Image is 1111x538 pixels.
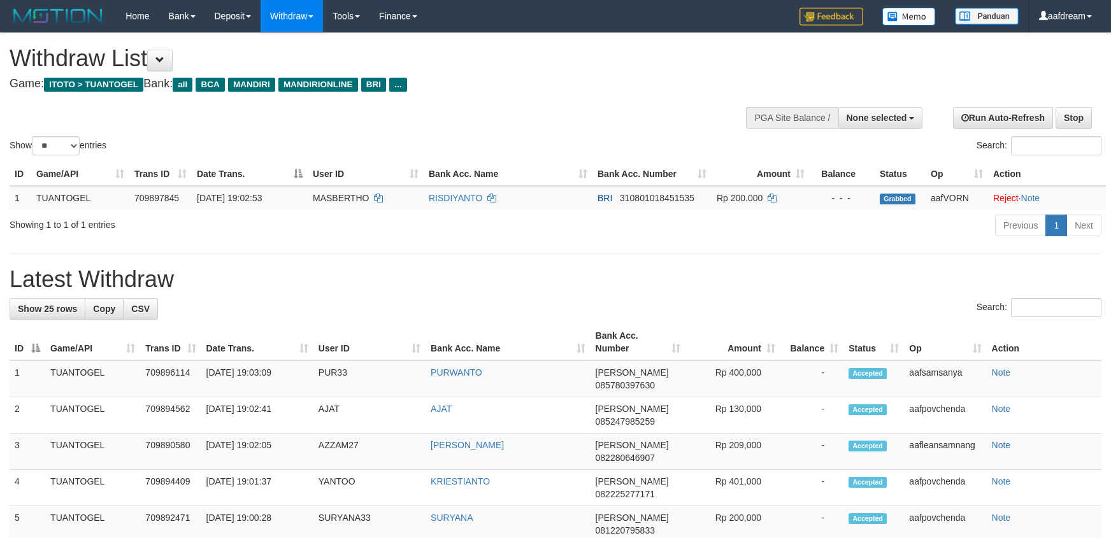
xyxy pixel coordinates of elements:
[992,476,1011,486] a: Note
[426,324,590,360] th: Bank Acc. Name: activate to sort column ascending
[685,470,780,506] td: Rp 401,000
[685,434,780,470] td: Rp 209,000
[431,404,452,414] a: AJAT
[995,215,1046,236] a: Previous
[847,113,907,123] span: None selected
[596,367,669,378] span: [PERSON_NAME]
[838,107,923,129] button: None selected
[201,434,313,470] td: [DATE] 19:02:05
[140,434,201,470] td: 709890580
[10,360,45,397] td: 1
[780,470,843,506] td: -
[201,360,313,397] td: [DATE] 19:03:09
[780,434,843,470] td: -
[620,193,694,203] span: Copy 310801018451535 to clipboard
[880,194,915,204] span: Grabbed
[849,404,887,415] span: Accepted
[596,416,655,427] span: Copy 085247985259 to clipboard
[192,162,308,186] th: Date Trans.: activate to sort column descending
[598,193,612,203] span: BRI
[313,434,426,470] td: AZZAM27
[596,380,655,390] span: Copy 085780397630 to clipboard
[18,304,77,314] span: Show 25 rows
[875,162,926,186] th: Status
[977,298,1101,317] label: Search:
[228,78,275,92] span: MANDIRI
[308,162,424,186] th: User ID: activate to sort column ascending
[882,8,936,25] img: Button%20Memo.svg
[904,434,986,470] td: aafleansamnang
[685,324,780,360] th: Amount: activate to sort column ascending
[1045,215,1067,236] a: 1
[93,304,115,314] span: Copy
[197,193,262,203] span: [DATE] 19:02:53
[10,267,1101,292] h1: Latest Withdraw
[712,162,810,186] th: Amount: activate to sort column ascending
[1021,193,1040,203] a: Note
[10,298,85,320] a: Show 25 rows
[32,136,80,155] select: Showentries
[799,8,863,25] img: Feedback.jpg
[389,78,406,92] span: ...
[926,186,988,209] td: aafVORN
[45,324,140,360] th: Game/API: activate to sort column ascending
[140,470,201,506] td: 709894409
[780,360,843,397] td: -
[424,162,592,186] th: Bank Acc. Name: activate to sort column ascending
[596,404,669,414] span: [PERSON_NAME]
[431,476,490,486] a: KRIESTIANTO
[196,78,224,92] span: BCA
[201,397,313,434] td: [DATE] 19:02:41
[313,193,369,203] span: MASBERTHO
[10,470,45,506] td: 4
[596,440,669,450] span: [PERSON_NAME]
[45,434,140,470] td: TUANTOGEL
[849,513,887,524] span: Accepted
[992,440,1011,450] a: Note
[45,360,140,397] td: TUANTOGEL
[992,367,1011,378] a: Note
[10,213,454,231] div: Showing 1 to 1 of 1 entries
[596,476,669,486] span: [PERSON_NAME]
[31,162,129,186] th: Game/API: activate to sort column ascending
[987,324,1101,360] th: Action
[992,404,1011,414] a: Note
[780,397,843,434] td: -
[313,360,426,397] td: PUR33
[780,324,843,360] th: Balance: activate to sort column ascending
[278,78,358,92] span: MANDIRIONLINE
[431,440,504,450] a: [PERSON_NAME]
[592,162,712,186] th: Bank Acc. Number: activate to sort column ascending
[10,324,45,360] th: ID: activate to sort column descending
[977,136,1101,155] label: Search:
[904,324,986,360] th: Op: activate to sort column ascending
[685,360,780,397] td: Rp 400,000
[596,453,655,463] span: Copy 082280646907 to clipboard
[849,441,887,451] span: Accepted
[45,470,140,506] td: TUANTOGEL
[904,360,986,397] td: aafsamsanya
[131,304,150,314] span: CSV
[849,368,887,379] span: Accepted
[10,136,106,155] label: Show entries
[1011,136,1101,155] input: Search:
[717,193,763,203] span: Rp 200.000
[993,193,1019,203] a: Reject
[591,324,685,360] th: Bank Acc. Number: activate to sort column ascending
[85,298,124,320] a: Copy
[596,513,669,523] span: [PERSON_NAME]
[173,78,192,92] span: all
[596,525,655,535] span: Copy 081220795833 to clipboard
[685,397,780,434] td: Rp 130,000
[313,324,426,360] th: User ID: activate to sort column ascending
[201,470,313,506] td: [DATE] 19:01:37
[431,513,473,523] a: SURYANA
[988,162,1106,186] th: Action
[992,513,1011,523] a: Note
[140,397,201,434] td: 709894562
[134,193,179,203] span: 709897845
[361,78,386,92] span: BRI
[123,298,158,320] a: CSV
[431,367,482,378] a: PURWANTO
[904,397,986,434] td: aafpovchenda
